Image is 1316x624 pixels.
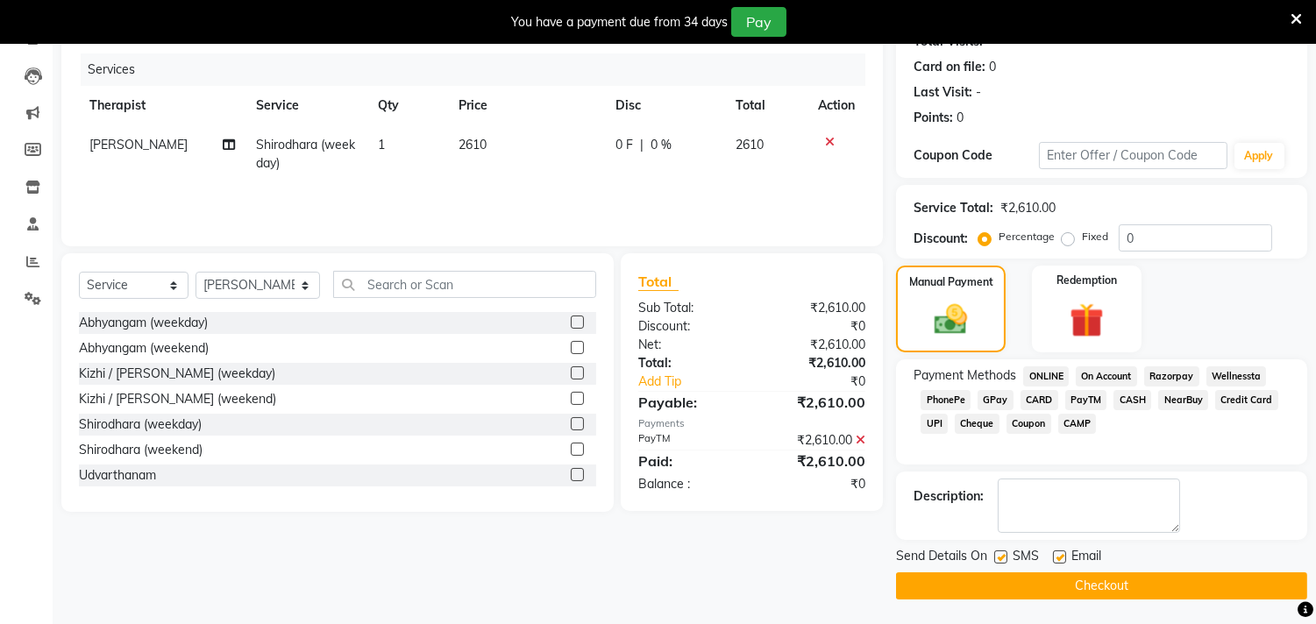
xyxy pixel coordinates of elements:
[914,487,984,506] div: Description:
[1065,390,1107,410] span: PayTM
[773,372,879,391] div: ₹0
[459,137,487,152] span: 2610
[914,199,993,217] div: Service Total:
[625,336,752,354] div: Net:
[1071,547,1101,569] span: Email
[752,299,879,317] div: ₹2,610.00
[638,416,865,431] div: Payments
[999,229,1055,245] label: Percentage
[1023,366,1069,386] span: ONLINE
[79,314,208,332] div: Abhyangam (weekday)
[1021,390,1058,410] span: CARD
[726,86,808,125] th: Total
[79,466,156,485] div: Udvarthanam
[1013,547,1039,569] span: SMS
[1039,142,1227,169] input: Enter Offer / Coupon Code
[640,136,644,154] span: |
[367,86,448,125] th: Qty
[511,13,728,32] div: You have a payment due from 34 days
[1076,366,1137,386] span: On Account
[1215,390,1278,410] span: Credit Card
[1113,390,1151,410] span: CASH
[81,53,879,86] div: Services
[625,450,752,472] div: Paid:
[909,274,993,290] label: Manual Payment
[625,317,752,336] div: Discount:
[989,58,996,76] div: 0
[921,390,971,410] span: PhonePe
[638,273,679,291] span: Total
[625,372,773,391] a: Add Tip
[752,354,879,372] div: ₹2,610.00
[1158,390,1208,410] span: NearBuy
[914,366,1016,385] span: Payment Methods
[1059,299,1114,342] img: _gift.svg
[378,137,385,152] span: 1
[736,137,765,152] span: 2610
[625,392,752,413] div: Payable:
[752,431,879,450] div: ₹2,610.00
[752,475,879,493] div: ₹0
[752,392,879,413] div: ₹2,610.00
[615,136,633,154] span: 0 F
[1144,366,1199,386] span: Razorpay
[896,572,1307,599] button: Checkout
[955,414,999,434] span: Cheque
[625,299,752,317] div: Sub Total:
[1000,199,1056,217] div: ₹2,610.00
[896,547,987,569] span: Send Details On
[1056,273,1117,288] label: Redemption
[914,109,953,127] div: Points:
[79,339,209,358] div: Abhyangam (weekend)
[921,414,948,434] span: UPI
[79,441,203,459] div: Shirodhara (weekend)
[79,86,246,125] th: Therapist
[1234,143,1284,169] button: Apply
[625,354,752,372] div: Total:
[978,390,1014,410] span: GPay
[625,431,752,450] div: PayTM
[807,86,865,125] th: Action
[651,136,672,154] span: 0 %
[914,230,968,248] div: Discount:
[333,271,596,298] input: Search or Scan
[1007,414,1051,434] span: Coupon
[79,365,275,383] div: Kizhi / [PERSON_NAME] (weekday)
[257,137,356,171] span: Shirodhara (weekday)
[914,146,1039,165] div: Coupon Code
[752,450,879,472] div: ₹2,610.00
[246,86,368,125] th: Service
[79,415,202,434] div: Shirodhara (weekday)
[752,336,879,354] div: ₹2,610.00
[89,137,188,152] span: [PERSON_NAME]
[1058,414,1097,434] span: CAMP
[605,86,725,125] th: Disc
[448,86,605,125] th: Price
[1206,366,1267,386] span: Wellnessta
[914,58,985,76] div: Card on file:
[625,475,752,493] div: Balance :
[1082,229,1108,245] label: Fixed
[731,7,786,37] button: Pay
[79,390,276,408] div: Kizhi / [PERSON_NAME] (weekend)
[914,83,972,102] div: Last Visit:
[976,83,981,102] div: -
[752,317,879,336] div: ₹0
[924,301,977,338] img: _cash.svg
[957,109,964,127] div: 0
